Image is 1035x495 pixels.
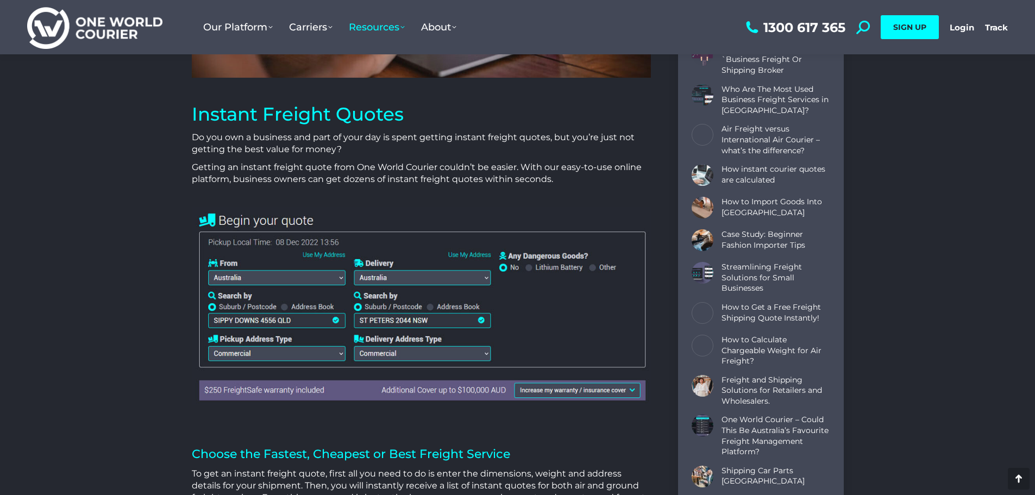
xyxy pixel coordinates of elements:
img: One World Courier [27,5,162,49]
a: How instant courier quotes are calculated [722,164,830,185]
a: SIGN UP [881,15,939,39]
a: Post image [692,164,713,186]
span: About [421,21,456,33]
a: Our Platform [195,10,281,44]
a: Post image [692,262,713,284]
a: How to Import Goods Into [GEOGRAPHIC_DATA] [722,197,830,218]
a: Resources [341,10,413,44]
p: Getting an instant freight quote from One World Courier couldn’t be easier. With our easy-to-use ... [192,161,651,186]
a: Post image [692,302,713,324]
p: Do you own a business and part of your day is spent getting instant freight quotes, but you’re ju... [192,131,651,156]
img: One World Courier - begining a freight quote [192,207,651,405]
a: 5 Reasons To Use A `Business Freight Or Shipping Broker [722,44,830,76]
a: How to Calculate Chargeable Weight for Air Freight? [722,335,830,367]
a: 1300 617 365 [743,21,845,34]
h1: Instant Freight Quotes [192,102,651,126]
a: Air Freight versus International Air Courier – what’s the difference? [722,124,830,156]
a: Post image [692,229,713,251]
a: Post image [692,375,713,397]
a: Post image [692,466,713,487]
a: Post image [692,335,713,356]
a: Post image [692,124,713,146]
a: Who Are The Most Used Business Freight Services in [GEOGRAPHIC_DATA]? [722,84,830,116]
a: Post image [692,197,713,218]
a: Freight and Shipping Solutions for Retailers and Wholesalers. [722,375,830,407]
span: Resources [349,21,405,33]
span: Carriers [289,21,333,33]
a: Post image [692,44,713,66]
a: Carriers [281,10,341,44]
a: How to Get a Free Freight Shipping Quote Instantly! [722,302,830,323]
a: Streamlining Freight Solutions for Small Businesses [722,262,830,294]
a: Track [985,22,1008,33]
a: Shipping Car Parts [GEOGRAPHIC_DATA] [722,466,830,487]
a: About [413,10,465,44]
a: One World Courier – Could This Be Australia’s Favourite Freight Management Platform? [722,415,830,457]
a: Post image [692,415,713,436]
a: Case Study: Beginner Fashion Importer Tips [722,229,830,250]
span: Our Platform [203,21,273,33]
a: Post image [692,84,713,106]
a: Login [950,22,974,33]
span: SIGN UP [893,22,926,32]
h2: Choose the Fastest, Cheapest or Best Freight Service [192,430,651,462]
